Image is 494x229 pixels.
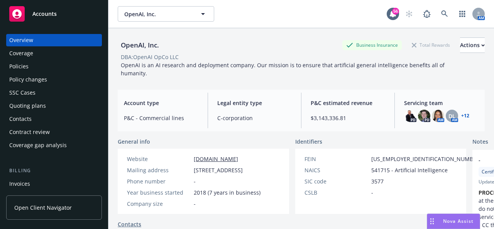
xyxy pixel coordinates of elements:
[6,3,102,25] a: Accounts
[9,34,33,46] div: Overview
[32,11,57,17] span: Accounts
[6,167,102,175] div: Billing
[460,38,485,53] div: Actions
[194,200,196,208] span: -
[6,113,102,125] a: Contacts
[472,137,488,147] span: Notes
[6,60,102,73] a: Policies
[311,99,385,107] span: P&C estimated revenue
[371,166,448,174] span: 541715 - Artificial Intelligence
[14,204,72,212] span: Open Client Navigator
[194,188,261,197] span: 2018 (7 years in business)
[121,61,446,77] span: OpenAI is an AI research and deployment company. Our mission is to ensure that artificial general...
[127,200,191,208] div: Company size
[6,100,102,112] a: Quoting plans
[124,114,198,122] span: P&C - Commercial lines
[295,137,322,146] span: Identifiers
[305,166,368,174] div: NAICS
[9,73,47,86] div: Policy changes
[9,126,50,138] div: Contract review
[371,188,373,197] span: -
[408,40,454,50] div: Total Rewards
[419,6,435,22] a: Report a Bug
[9,87,36,99] div: SSC Cases
[127,155,191,163] div: Website
[427,214,437,229] div: Drag to move
[6,139,102,151] a: Coverage gap analysis
[127,166,191,174] div: Mailing address
[127,188,191,197] div: Year business started
[418,110,430,122] img: photo
[342,40,402,50] div: Business Insurance
[6,178,102,190] a: Invoices
[194,177,196,185] span: -
[461,114,469,118] a: +12
[194,166,243,174] span: [STREET_ADDRESS]
[9,60,29,73] div: Policies
[6,34,102,46] a: Overview
[305,188,368,197] div: CSLB
[437,6,452,22] a: Search
[392,8,399,15] div: 56
[371,177,384,185] span: 3577
[455,6,470,22] a: Switch app
[124,10,191,18] span: OpenAI, Inc.
[432,110,444,122] img: photo
[9,47,33,59] div: Coverage
[6,73,102,86] a: Policy changes
[371,155,482,163] span: [US_EMPLOYER_IDENTIFICATION_NUMBER]
[217,114,292,122] span: C-corporation
[127,177,191,185] div: Phone number
[427,214,480,229] button: Nova Assist
[118,40,162,50] div: OpenAI, Inc.
[443,218,474,224] span: Nova Assist
[118,137,150,146] span: General info
[9,139,67,151] div: Coverage gap analysis
[9,113,32,125] div: Contacts
[194,155,238,163] a: [DOMAIN_NAME]
[311,114,385,122] span: $3,143,336.81
[6,47,102,59] a: Coverage
[124,99,198,107] span: Account type
[305,155,368,163] div: FEIN
[305,177,368,185] div: SIC code
[121,53,179,61] div: DBA: OpenAI OpCo LLC
[404,110,416,122] img: photo
[9,178,30,190] div: Invoices
[401,6,417,22] a: Start snowing
[118,6,214,22] button: OpenAI, Inc.
[217,99,292,107] span: Legal entity type
[460,37,485,53] button: Actions
[118,220,141,228] a: Contacts
[6,126,102,138] a: Contract review
[9,100,46,112] div: Quoting plans
[404,99,479,107] span: Servicing team
[448,112,455,120] span: DL
[6,87,102,99] a: SSC Cases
